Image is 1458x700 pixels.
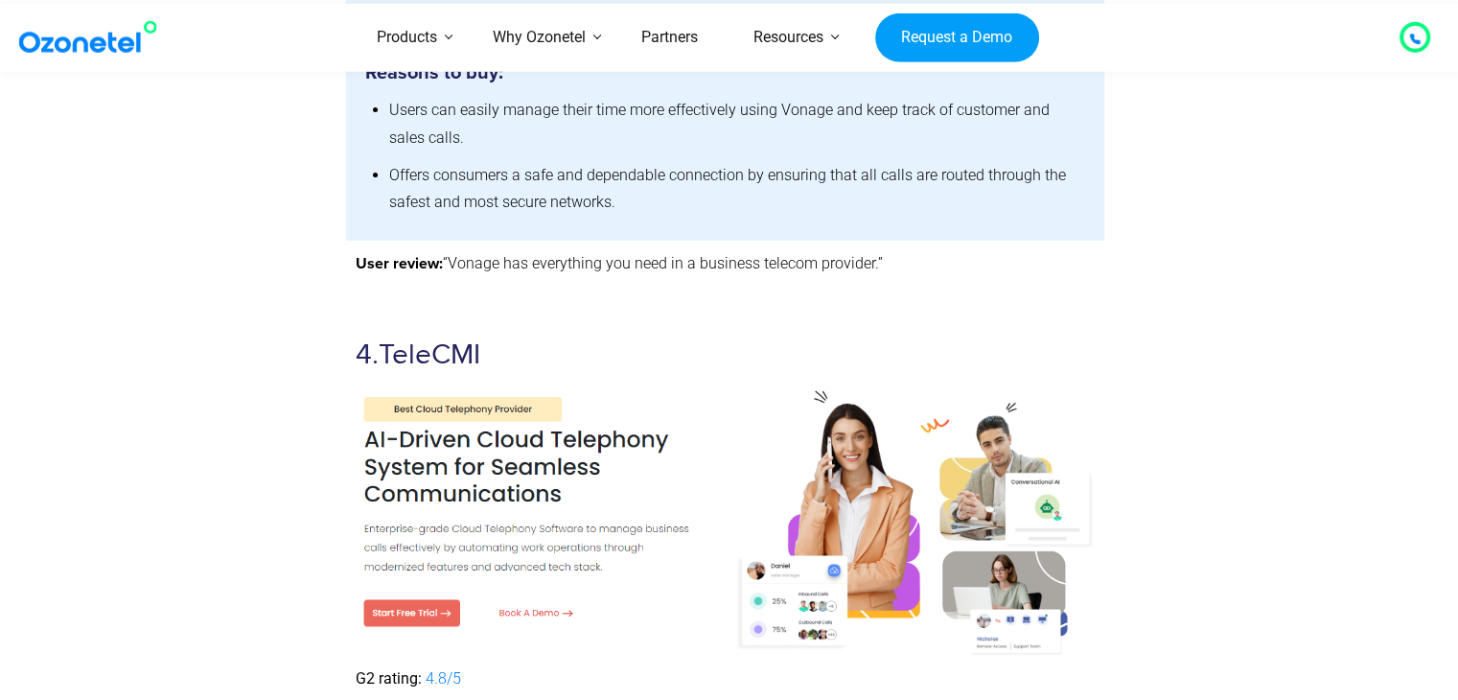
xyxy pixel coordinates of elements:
[875,12,1039,62] a: Request a Demo
[613,4,726,72] a: Partners
[389,166,1066,212] span: Offers consumers a safe and dependable connection by ensuring that all calls are routed through t...
[356,256,443,271] strong: User review:
[365,63,503,82] b: Reasons to buy:
[726,4,851,72] a: Resources
[356,250,1096,278] p: “Vonage has everything you need in a business telecom provider.”
[465,4,613,72] a: Why Ozonetel
[349,4,465,72] a: Products
[426,669,461,688] a: 4.8/5
[356,669,422,688] b: G2 rating:
[356,337,1096,656] h3: 4.
[356,338,1105,530] span: TeleCMI
[389,101,1050,147] span: Users can easily manage their time more effectively using Vonage and keep track of customer and s...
